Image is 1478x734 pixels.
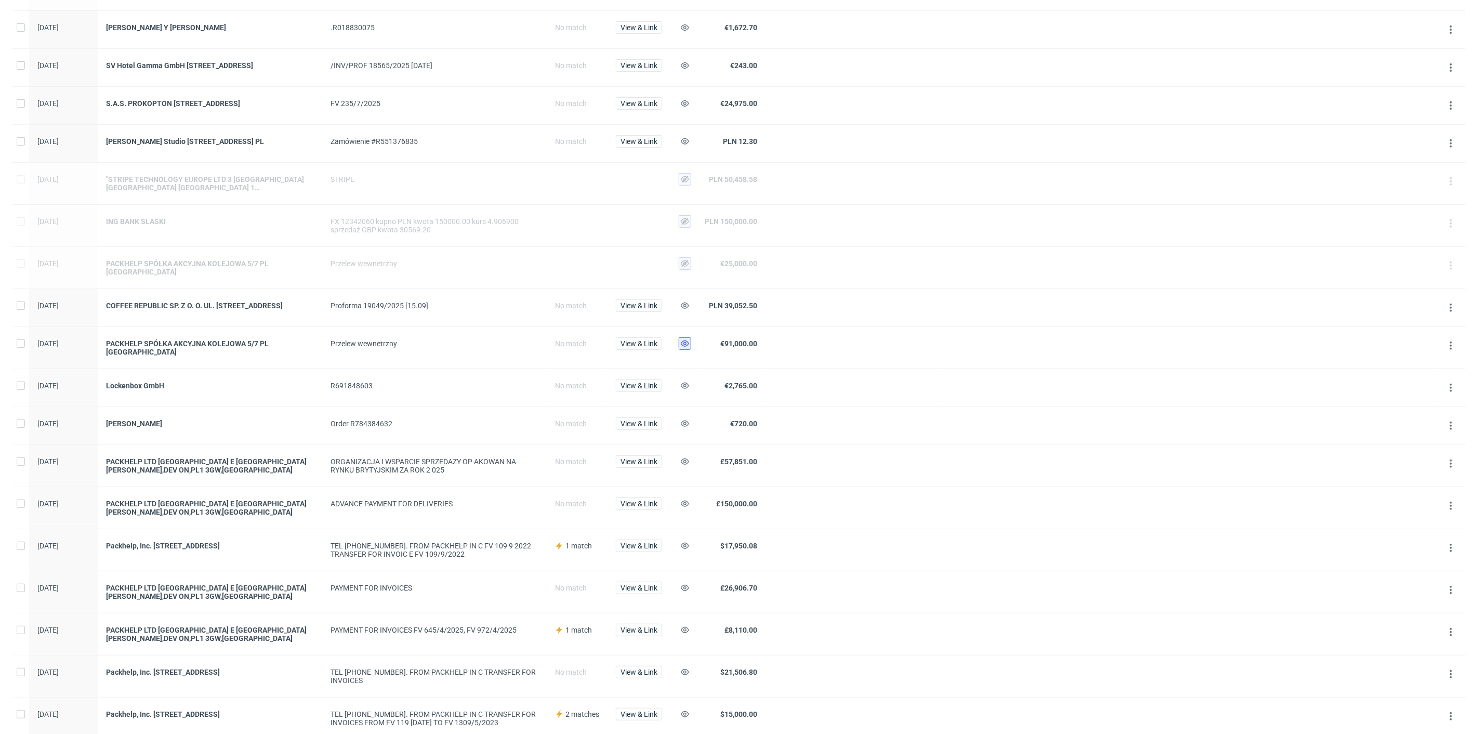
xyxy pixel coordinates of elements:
span: No match [555,457,587,466]
span: £8,110.00 [724,626,757,634]
div: R691848603 [331,382,538,390]
span: [DATE] [37,420,59,428]
button: View & Link [616,59,662,72]
a: S.A.S. PROKOPTON [STREET_ADDRESS] [106,99,314,108]
button: View & Link [616,708,662,720]
button: View & Link [616,540,662,552]
button: View & Link [616,497,662,510]
span: [DATE] [37,457,59,466]
span: View & Link [621,542,657,549]
button: View & Link [616,337,662,350]
div: FX 12342060 kupno PLN kwota 150000.00 kurs 4.906900 sprzedaż GBP kwota 30569.20 [331,217,538,234]
a: View & Link [616,23,662,32]
a: ING BANK SLASKI [106,217,314,226]
span: [DATE] [37,584,59,592]
span: €1,672.70 [724,23,757,32]
div: TEL [PHONE_NUMBER]. FROM PACKHELP IN C TRANSFER FOR INVOICES FROM FV 119 [DATE] TO FV 1309/5/2023 [331,710,538,727]
span: No match [555,99,587,108]
span: View & Link [621,138,657,145]
span: 1 match [565,542,592,550]
button: View & Link [616,455,662,468]
span: No match [555,500,587,508]
div: PACKHELP LTD [GEOGRAPHIC_DATA] E [GEOGRAPHIC_DATA][PERSON_NAME],DEV ON,PL1 3GW,[GEOGRAPHIC_DATA] [106,584,314,600]
span: No match [555,382,587,390]
span: PLN 12.30 [723,137,757,146]
span: [DATE] [37,99,59,108]
span: [DATE] [37,302,59,310]
a: Packhelp, Inc. [STREET_ADDRESS] [106,668,314,676]
span: [DATE] [37,217,59,226]
span: £26,906.70 [720,584,757,592]
span: No match [555,339,587,348]
a: Lockenbox GmbH [106,382,314,390]
span: €720.00 [730,420,757,428]
div: PAYMENT FOR INVOICES FV 645/4/2025, FV 972/4/2025 [331,626,538,634]
span: View & Link [621,62,657,69]
div: SV Hotel Gamma GmbH [STREET_ADDRESS] [106,61,314,70]
span: View & Link [621,340,657,347]
span: View & Link [621,500,657,507]
button: View & Link [616,379,662,392]
div: TEL [PHONE_NUMBER]. FROM PACKHELP IN C TRANSFER FOR INVOICES [331,668,538,685]
a: [PERSON_NAME] [106,420,314,428]
span: View & Link [621,382,657,389]
a: View & Link [616,542,662,550]
button: View & Link [616,135,662,148]
a: "STRIPE TECHNOLOGY EUROPE LTD 3 [GEOGRAPHIC_DATA] [GEOGRAPHIC_DATA] [GEOGRAPHIC_DATA] 1 [GEOGRAPH... [106,175,314,192]
a: View & Link [616,339,662,348]
a: View & Link [616,710,662,718]
a: PACKHELP LTD [GEOGRAPHIC_DATA] E [GEOGRAPHIC_DATA][PERSON_NAME],DEV ON,PL1 3GW,[GEOGRAPHIC_DATA] [106,500,314,516]
span: PLN 50,458.58 [709,175,757,183]
span: [DATE] [37,23,59,32]
span: PLN 39,052.50 [709,302,757,310]
span: View & Link [621,302,657,309]
div: Packhelp, Inc. [STREET_ADDRESS] [106,710,314,718]
span: 1 match [565,626,592,634]
a: View & Link [616,626,662,634]
button: View & Link [616,624,662,636]
div: PACKHELP LTD [GEOGRAPHIC_DATA] E [GEOGRAPHIC_DATA][PERSON_NAME],DEV ON,PL1 3GW,[GEOGRAPHIC_DATA] [106,457,314,474]
a: View & Link [616,137,662,146]
div: .R018830075 [331,23,538,32]
div: Przelew wewnetrzny [331,339,538,348]
div: [PERSON_NAME] Studio [STREET_ADDRESS] PL [106,137,314,146]
span: [DATE] [37,542,59,550]
div: Order R784384632 [331,420,538,428]
span: View & Link [621,584,657,592]
span: [DATE] [37,339,59,348]
span: €25,000.00 [720,259,757,268]
button: View & Link [616,299,662,312]
button: View & Link [616,21,662,34]
div: FV 235/7/2025 [331,99,538,108]
span: £57,851.00 [720,457,757,466]
div: Zamówienie #R551376835 [331,137,538,146]
div: PAYMENT FOR INVOICES [331,584,538,592]
span: $15,000.00 [720,710,757,718]
span: $17,950.08 [720,542,757,550]
div: Packhelp, Inc. [STREET_ADDRESS] [106,542,314,550]
a: PACKHELP LTD [GEOGRAPHIC_DATA] E [GEOGRAPHIC_DATA][PERSON_NAME],DEV ON,PL1 3GW,[GEOGRAPHIC_DATA] [106,626,314,643]
a: View & Link [616,302,662,310]
span: No match [555,61,587,70]
button: View & Link [616,97,662,110]
a: View & Link [616,668,662,676]
div: /INV/PROF 18565/2025 [DATE] [331,61,538,70]
a: [PERSON_NAME] Y [PERSON_NAME] [106,23,314,32]
span: €91,000.00 [720,339,757,348]
a: COFFEE REPUBLIC SP. Z O. O. UL. [STREET_ADDRESS] [106,302,314,310]
button: View & Link [616,666,662,678]
span: [DATE] [37,137,59,146]
div: Proforma 19049/2025 [15.09] [331,302,538,310]
a: PACKHELP SPÓŁKA AKCYJNA KOLEJOWA 5/7 PL [GEOGRAPHIC_DATA] [106,259,314,276]
span: [DATE] [37,500,59,508]
span: View & Link [621,711,657,718]
span: No match [555,584,587,592]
